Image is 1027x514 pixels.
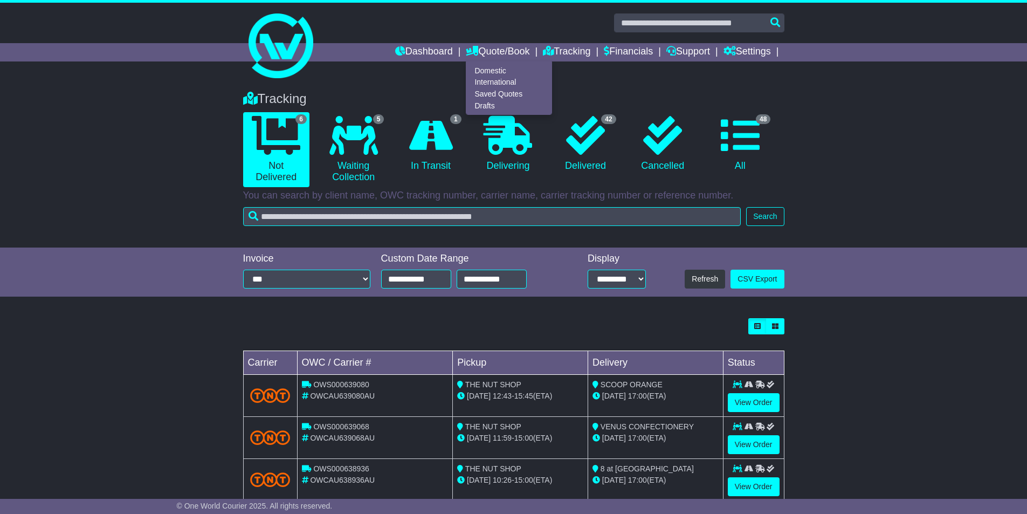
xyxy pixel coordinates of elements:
[466,43,529,61] a: Quote/Book
[457,475,583,486] div: - (ETA)
[746,207,784,226] button: Search
[465,422,521,431] span: THE NUT SHOP
[728,477,780,496] a: View Order
[466,61,552,115] div: Quote/Book
[295,114,307,124] span: 6
[601,380,663,389] span: SCOOP ORANGE
[373,114,384,124] span: 5
[602,434,626,442] span: [DATE]
[243,190,784,202] p: You can search by client name, OWC tracking number, carrier name, carrier tracking number or refe...
[450,114,461,124] span: 1
[601,464,694,473] span: 8 at [GEOGRAPHIC_DATA]
[628,434,647,442] span: 17:00
[250,388,291,403] img: TNT_Domestic.png
[313,422,369,431] span: OWS000639068
[457,433,583,444] div: - (ETA)
[381,253,554,265] div: Custom Date Range
[467,434,491,442] span: [DATE]
[310,434,375,442] span: OWCAU639068AU
[493,392,512,400] span: 12:43
[453,351,588,375] td: Pickup
[467,476,491,484] span: [DATE]
[297,351,453,375] td: OWC / Carrier #
[588,351,723,375] td: Delivery
[628,392,647,400] span: 17:00
[177,502,333,510] span: © One World Courier 2025. All rights reserved.
[728,435,780,454] a: View Order
[467,392,491,400] span: [DATE]
[730,270,784,289] a: CSV Export
[310,476,375,484] span: OWCAU638936AU
[238,91,790,107] div: Tracking
[604,43,653,61] a: Financials
[457,390,583,402] div: - (ETA)
[588,253,646,265] div: Display
[756,114,770,124] span: 48
[592,390,719,402] div: (ETA)
[723,351,784,375] td: Status
[723,43,771,61] a: Settings
[466,88,552,100] a: Saved Quotes
[310,392,375,400] span: OWCAU639080AU
[313,464,369,473] span: OWS000638936
[630,112,696,176] a: Cancelled
[685,270,725,289] button: Refresh
[466,100,552,112] a: Drafts
[395,43,453,61] a: Dashboard
[466,65,552,77] a: Domestic
[552,112,618,176] a: 42 Delivered
[601,422,694,431] span: VENUS CONFECTIONERY
[602,392,626,400] span: [DATE]
[514,392,533,400] span: 15:45
[592,475,719,486] div: (ETA)
[493,476,512,484] span: 10:26
[601,114,616,124] span: 42
[602,476,626,484] span: [DATE]
[243,253,370,265] div: Invoice
[666,43,710,61] a: Support
[628,476,647,484] span: 17:00
[493,434,512,442] span: 11:59
[465,464,521,473] span: THE NUT SHOP
[465,380,521,389] span: THE NUT SHOP
[543,43,590,61] a: Tracking
[707,112,773,176] a: 48 All
[514,476,533,484] span: 15:00
[728,393,780,412] a: View Order
[250,430,291,445] img: TNT_Domestic.png
[514,434,533,442] span: 15:00
[313,380,369,389] span: OWS000639080
[243,112,309,187] a: 6 Not Delivered
[592,433,719,444] div: (ETA)
[320,112,387,187] a: 5 Waiting Collection
[243,351,297,375] td: Carrier
[466,77,552,88] a: International
[475,112,541,176] a: Delivering
[250,472,291,487] img: TNT_Domestic.png
[397,112,464,176] a: 1 In Transit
